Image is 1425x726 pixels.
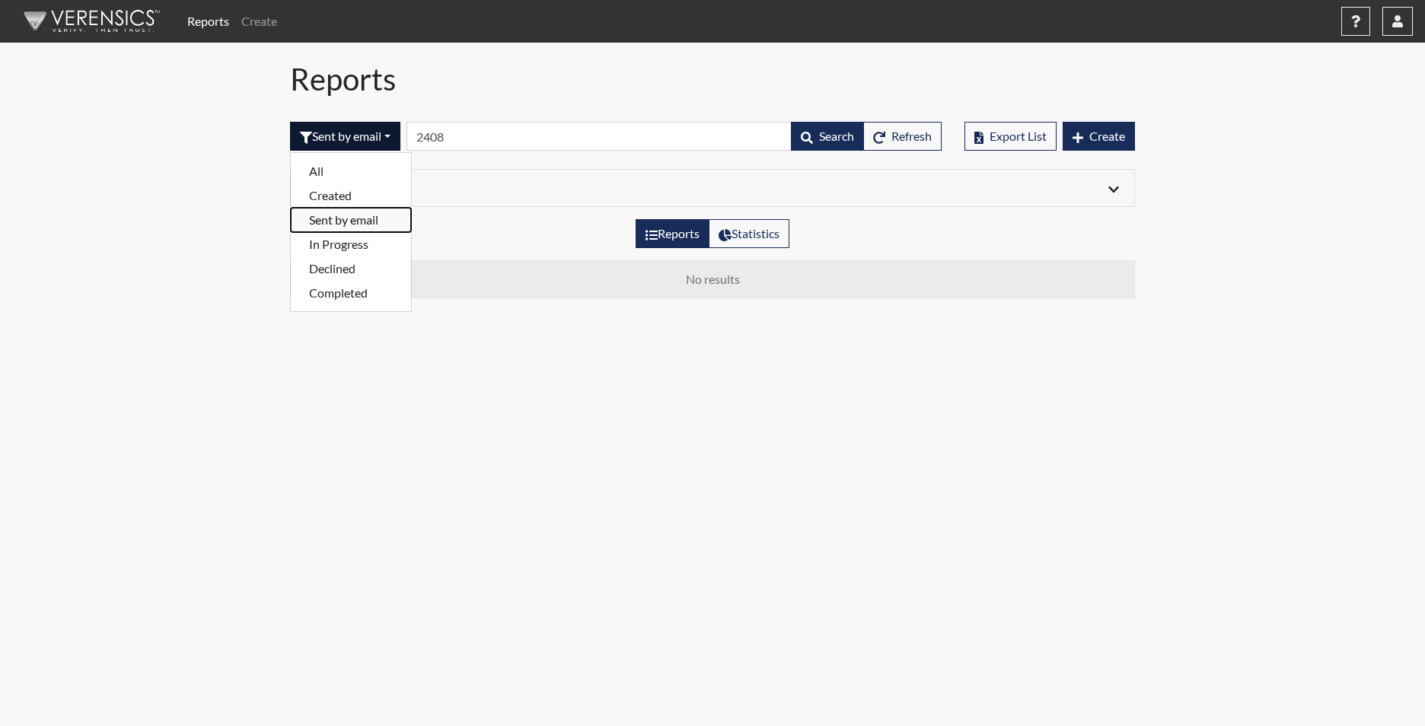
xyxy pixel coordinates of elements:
[863,122,942,151] button: Refresh
[235,6,283,37] a: Create
[1089,129,1125,143] span: Create
[291,232,411,256] button: In Progress
[290,122,400,151] div: Filter by interview status
[306,179,701,193] h6: Filters
[181,6,235,37] a: Reports
[964,122,1057,151] button: Export List
[819,129,854,143] span: Search
[290,61,1135,97] h1: Reports
[291,159,411,183] button: All
[406,122,792,151] input: Search by Registration ID, Interview Number, or Investigation Name.
[891,129,932,143] span: Refresh
[290,122,400,151] button: Sent by email
[291,281,411,305] button: Completed
[636,219,709,248] label: View the list of reports
[291,183,411,208] button: Created
[291,208,411,232] button: Sent by email
[709,219,789,248] label: View statistics about completed interviews
[791,122,864,151] button: Search
[990,129,1047,143] span: Export List
[295,179,1130,197] div: Click to expand/collapse filters
[291,256,411,281] button: Declined
[291,261,1135,298] td: No results
[1063,122,1135,151] button: Create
